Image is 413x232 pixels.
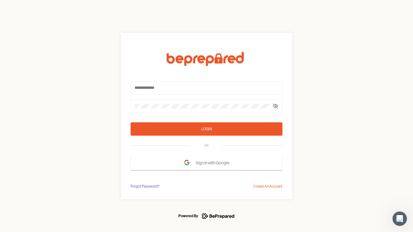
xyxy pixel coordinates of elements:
div: Create An Account [253,183,282,189]
div: Login [201,126,212,132]
button: Sign In with Google [131,156,282,170]
div: Forgot Password? [131,183,159,189]
iframe: Intercom live chat [392,211,407,226]
div: OR [204,143,209,148]
div: Powered By [178,212,198,220]
span: Sign In with Google [196,157,232,168]
button: Login [131,122,282,136]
